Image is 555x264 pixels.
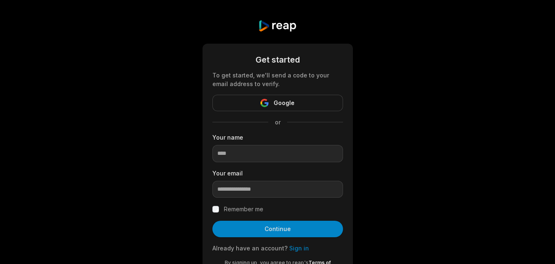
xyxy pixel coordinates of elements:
span: Already have an account? [212,245,288,252]
button: Google [212,95,343,111]
label: Remember me [224,204,263,214]
a: Sign in [289,245,309,252]
button: Continue [212,221,343,237]
label: Your name [212,133,343,142]
label: Your email [212,169,343,178]
span: Google [274,98,295,108]
img: reap [258,20,297,32]
span: or [268,118,287,126]
div: Get started [212,54,343,66]
div: To get started, we'll send a code to your email address to verify. [212,71,343,88]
